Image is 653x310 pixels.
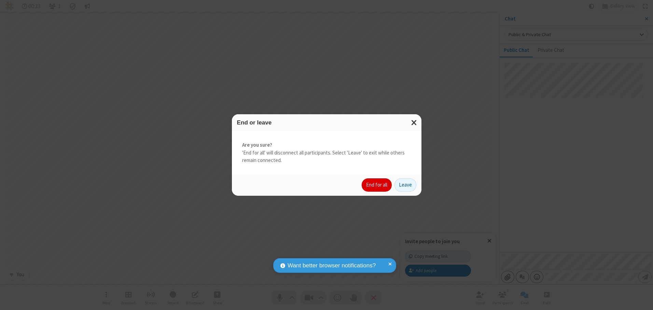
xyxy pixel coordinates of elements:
span: Want better browser notifications? [288,261,376,270]
button: Leave [394,178,416,192]
strong: Are you sure? [242,141,411,149]
button: Close modal [407,114,421,131]
div: 'End for all' will disconnect all participants. Select 'Leave' to exit while others remain connec... [232,131,421,175]
button: End for all [362,178,392,192]
h3: End or leave [237,119,416,126]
